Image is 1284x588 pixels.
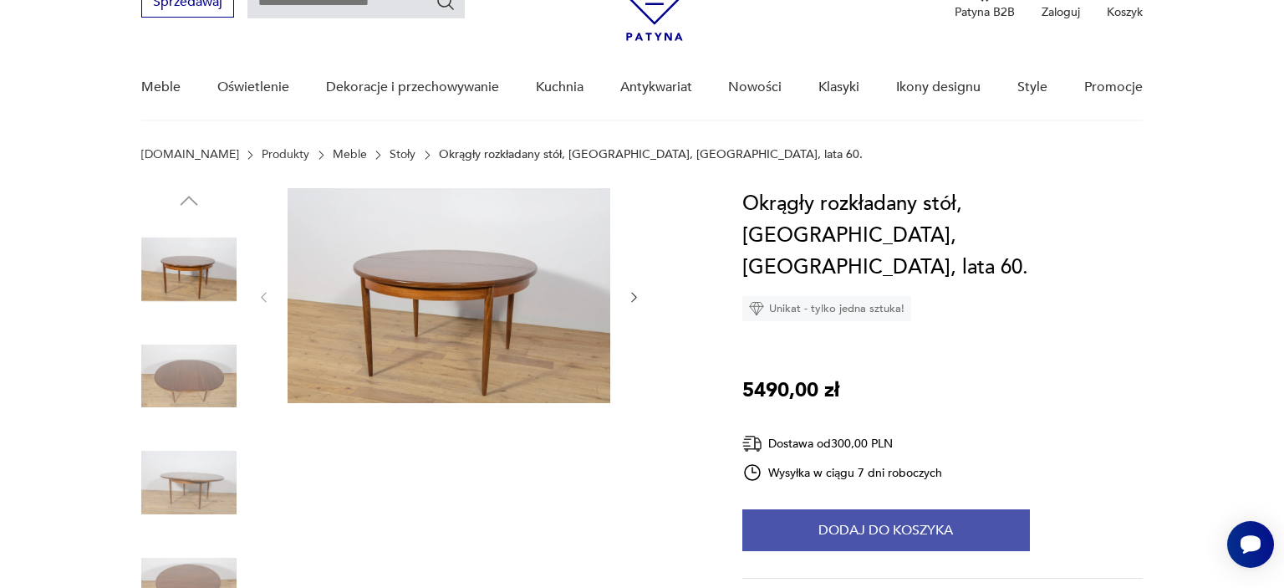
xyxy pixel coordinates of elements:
img: Zdjęcie produktu Okrągły rozkładany stół, G-Plan, Wielka Brytania, lata 60. [288,188,610,403]
a: Promocje [1084,55,1143,120]
div: Unikat - tylko jedna sztuka! [742,296,911,321]
a: Produkty [262,148,309,161]
div: Dostawa od 300,00 PLN [742,433,943,454]
p: Okrągły rozkładany stół, [GEOGRAPHIC_DATA], [GEOGRAPHIC_DATA], lata 60. [439,148,863,161]
a: Nowości [728,55,782,120]
a: Meble [333,148,367,161]
p: Koszyk [1107,4,1143,20]
img: Ikona diamentu [749,301,764,316]
button: Dodaj do koszyka [742,509,1030,551]
p: 5490,00 zł [742,375,839,406]
p: Zaloguj [1042,4,1080,20]
a: Stoły [390,148,415,161]
div: Wysyłka w ciągu 7 dni roboczych [742,463,943,483]
p: Patyna B2B [955,4,1015,20]
a: Style [1017,55,1047,120]
a: Meble [141,55,181,120]
h1: Okrągły rozkładany stół, [GEOGRAPHIC_DATA], [GEOGRAPHIC_DATA], lata 60. [742,188,1143,284]
img: Ikona dostawy [742,433,762,454]
iframe: Smartsupp widget button [1227,521,1274,568]
a: [DOMAIN_NAME] [141,148,239,161]
img: Zdjęcie produktu Okrągły rozkładany stół, G-Plan, Wielka Brytania, lata 60. [141,222,237,317]
a: Kuchnia [536,55,583,120]
img: Zdjęcie produktu Okrągły rozkładany stół, G-Plan, Wielka Brytania, lata 60. [141,329,237,424]
a: Antykwariat [620,55,692,120]
a: Dekoracje i przechowywanie [326,55,499,120]
a: Oświetlenie [217,55,289,120]
a: Klasyki [818,55,859,120]
img: Zdjęcie produktu Okrągły rozkładany stół, G-Plan, Wielka Brytania, lata 60. [141,435,237,530]
a: Ikony designu [896,55,981,120]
